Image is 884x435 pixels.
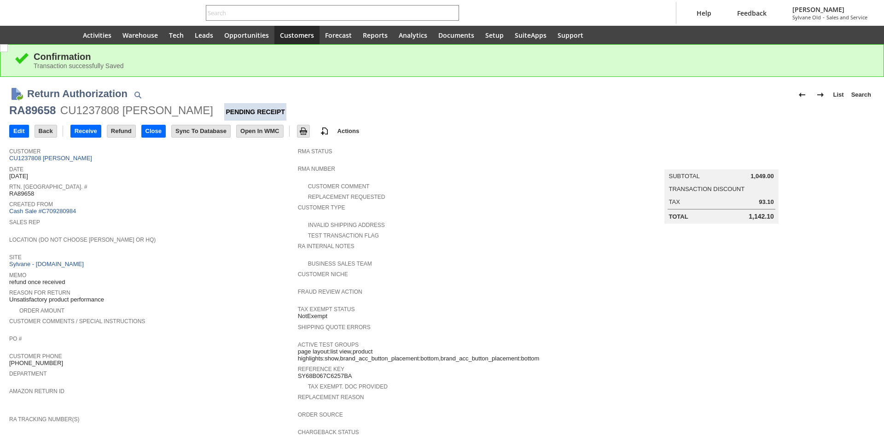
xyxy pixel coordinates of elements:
span: Customers [280,31,314,40]
span: SuiteApps [515,31,547,40]
img: Quick Find [132,89,143,100]
a: Subtotal [669,173,700,180]
a: Activities [77,26,117,44]
span: 1,142.10 [749,213,774,220]
span: Sylvane Old [792,14,821,21]
a: Customer Comment [308,183,370,190]
a: Site [9,254,22,261]
svg: Recent Records [17,29,28,41]
a: RA Internal Notes [298,243,355,249]
a: Total [669,213,688,220]
a: Forecast [320,26,357,44]
span: page layout:list view,product highlights:show,brand_acc_button_placement:bottom,brand_acc_button_... [298,348,582,362]
span: - [823,14,825,21]
span: Reports [363,31,388,40]
span: [PERSON_NAME] [792,5,867,14]
a: Rtn. [GEOGRAPHIC_DATA]. # [9,184,87,190]
a: RMA Status [298,148,332,155]
a: Leads [189,26,219,44]
a: Warehouse [117,26,163,44]
a: Date [9,166,23,173]
a: Amazon Return ID [9,388,64,394]
a: Order Source [298,412,343,418]
a: Department [9,371,47,377]
span: Setup [485,31,504,40]
a: Customer [9,148,41,155]
span: Forecast [325,31,352,40]
a: Shipping Quote Errors [298,324,371,331]
span: [DATE] [9,173,28,180]
a: Tax [669,198,680,205]
input: Close [142,125,165,137]
input: Receive [71,125,101,137]
a: Reason For Return [9,290,70,296]
a: Tax Exempt Status [298,306,355,313]
span: Opportunities [224,31,269,40]
a: RA Tracking Number(s) [9,416,79,423]
a: Setup [480,26,509,44]
a: Reference Key [298,366,344,372]
span: Feedback [737,9,767,17]
span: Documents [438,31,474,40]
a: Test Transaction Flag [308,232,379,239]
a: Recent Records [11,26,33,44]
span: Help [697,9,711,17]
span: Unsatisfactory product performance [9,296,104,303]
a: Business Sales Team [308,261,372,267]
a: Location (Do Not Choose [PERSON_NAME] or HQ) [9,237,156,243]
img: add-record.svg [319,126,330,137]
span: 1,049.00 [750,173,774,180]
a: Replacement Requested [308,194,385,200]
span: Support [558,31,583,40]
caption: Summary [664,155,779,169]
input: Edit [10,125,29,137]
div: Confirmation [34,52,870,62]
a: Reports [357,26,393,44]
span: Warehouse [122,31,158,40]
a: Actions [334,128,363,134]
svg: Search [446,7,457,18]
img: Print [298,126,309,137]
svg: Shortcuts [39,29,50,41]
span: Tech [169,31,184,40]
div: Shortcuts [33,26,55,44]
input: Print [297,125,309,137]
a: Memo [9,272,26,278]
h1: Return Authorization [27,86,128,101]
a: Created From [9,201,53,208]
a: Cash Sale #C709280984 [9,208,76,215]
div: Pending Receipt [224,103,286,121]
span: NotExempt [298,313,327,320]
a: List [830,87,848,102]
span: 93.10 [759,198,774,206]
a: Opportunities [219,26,274,44]
a: CU1237808 [PERSON_NAME] [9,155,94,162]
a: Customer Niche [298,271,348,278]
a: Fraud Review Action [298,289,362,295]
a: Sales Rep [9,219,40,226]
a: Tech [163,26,189,44]
a: Order Amount [19,307,64,314]
span: Sales and Service [826,14,867,21]
span: [PHONE_NUMBER] [9,360,63,367]
span: Analytics [399,31,427,40]
a: Analytics [393,26,433,44]
input: Search [206,7,446,18]
a: Customer Comments / Special Instructions [9,318,145,325]
a: RMA Number [298,166,335,172]
div: Transaction successfully Saved [34,62,870,70]
span: refund once received [9,278,65,286]
a: Documents [433,26,480,44]
img: Next [815,89,826,100]
span: SY68B067C6257BA [298,372,352,380]
span: RA89658 [9,190,34,197]
a: Customers [274,26,320,44]
span: Activities [83,31,111,40]
a: Replacement reason [298,394,364,400]
svg: Home [61,29,72,41]
div: CU1237808 [PERSON_NAME] [60,103,213,118]
a: SuiteApps [509,26,552,44]
a: Customer Phone [9,353,62,360]
input: Open In WMC [237,125,283,137]
a: Tax Exempt. Doc Provided [308,383,388,390]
